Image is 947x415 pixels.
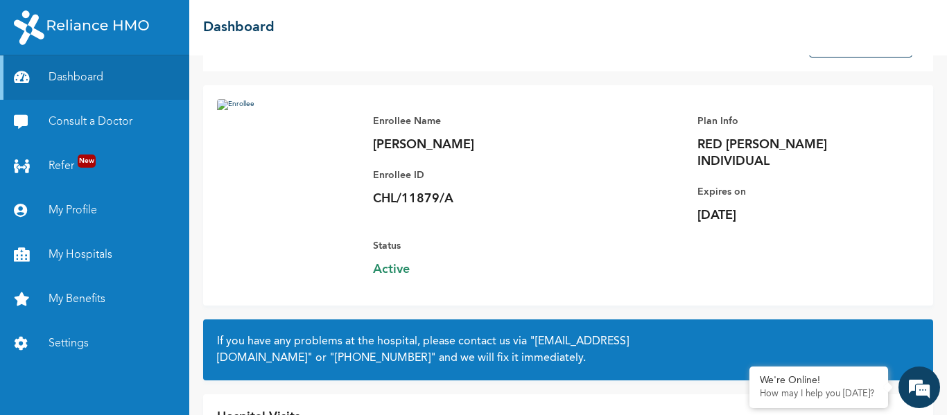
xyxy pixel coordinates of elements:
[78,154,96,168] span: New
[373,238,567,254] p: Status
[373,191,567,207] p: CHL/11879/A
[227,7,261,40] div: Minimize live chat window
[697,136,892,170] p: RED [PERSON_NAME] INDIVIDUAL
[26,69,56,104] img: d_794563401_company_1708531726252_794563401
[373,261,567,278] span: Active
[7,369,136,378] span: Conversation
[203,17,275,38] h2: Dashboard
[697,113,892,130] p: Plan Info
[136,344,265,387] div: FAQs
[697,207,892,224] p: [DATE]
[373,136,567,153] p: [PERSON_NAME]
[760,375,878,387] div: We're Online!
[697,184,892,200] p: Expires on
[80,133,191,273] span: We're online!
[760,389,878,400] p: How may I help you today?
[373,167,567,184] p: Enrollee ID
[72,78,233,96] div: Chat with us now
[373,113,567,130] p: Enrollee Name
[217,333,919,367] h2: If you have any problems at the hospital, please contact us via or and we will fix it immediately.
[217,99,359,265] img: Enrollee
[329,353,436,364] a: "[PHONE_NUMBER]"
[7,296,264,344] textarea: Type your message and hit 'Enter'
[14,10,149,45] img: RelianceHMO's Logo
